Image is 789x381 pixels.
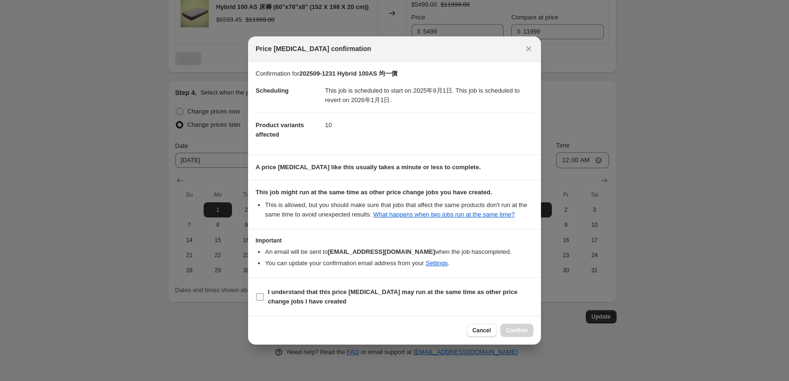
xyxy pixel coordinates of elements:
b: [EMAIL_ADDRESS][DOMAIN_NAME] [328,248,435,255]
b: A price [MEDICAL_DATA] like this usually takes a minute or less to complete. [256,164,481,171]
span: Product variants affected [256,121,304,138]
h3: Important [256,237,533,244]
button: Close [522,42,535,55]
span: Price [MEDICAL_DATA] confirmation [256,44,371,53]
dd: 10 [325,113,533,138]
button: Cancel [467,324,497,337]
b: I understand that this price [MEDICAL_DATA] may run at the same time as other price change jobs I... [268,288,517,305]
span: Scheduling [256,87,289,94]
li: An email will be sent to when the job has completed . [265,247,533,257]
p: Confirmation for [256,69,533,78]
span: Cancel [472,327,491,334]
a: Settings [426,260,448,267]
b: 202509-1231 Hybrid 100AS 均一價 [299,70,397,77]
li: This is allowed, but you should make sure that jobs that affect the same products don ' t run at ... [265,200,533,219]
dd: This job is scheduled to start on 2025年9月1日. This job is scheduled to revert on 2026年1月1日. [325,78,533,113]
b: This job might run at the same time as other price change jobs you have created. [256,189,492,196]
li: You can update your confirmation email address from your . [265,259,533,268]
a: What happens when two jobs run at the same time? [373,211,515,218]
